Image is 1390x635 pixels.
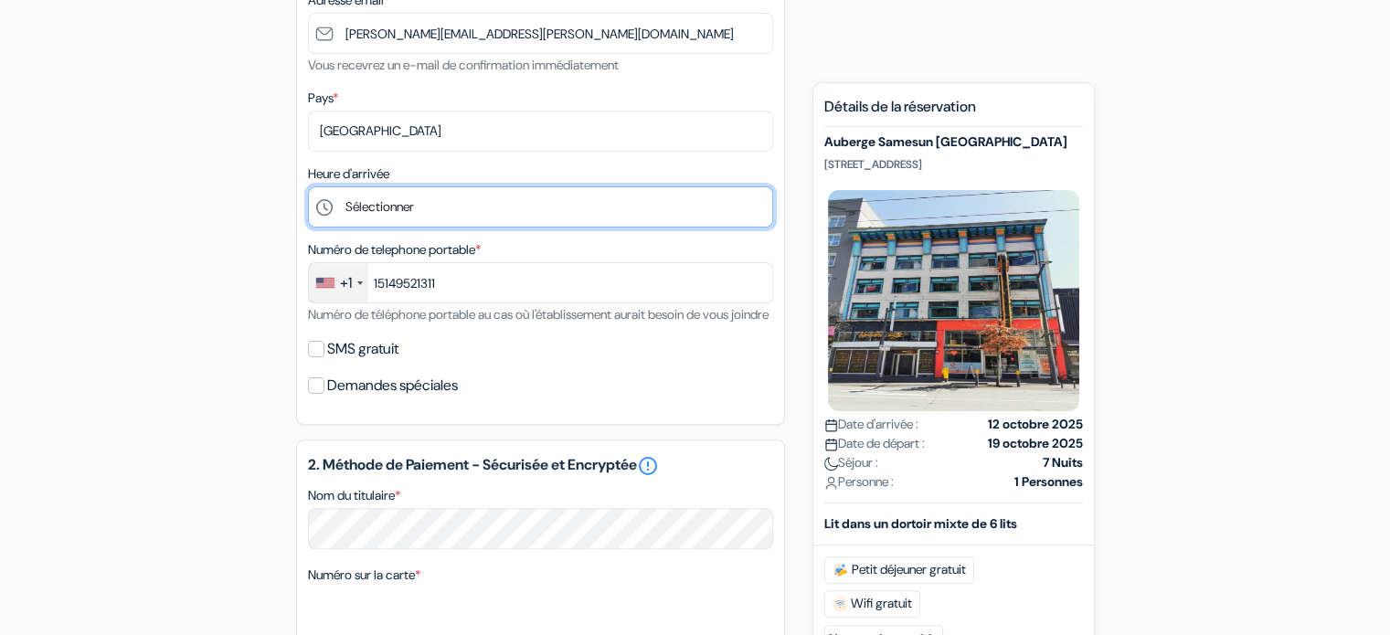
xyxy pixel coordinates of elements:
strong: 1 Personnes [1014,472,1083,492]
strong: 7 Nuits [1043,453,1083,472]
input: 201-555-0123 [308,262,773,303]
h5: Auberge Samesun [GEOGRAPHIC_DATA] [824,135,1083,151]
span: Séjour : [824,453,878,472]
span: Date d'arrivée : [824,415,918,434]
div: United States: +1 [309,263,368,302]
img: moon.svg [824,457,838,471]
b: Lit dans un dortoir mixte de 6 lits [824,515,1017,532]
img: free_breakfast.svg [833,563,848,577]
h5: Détails de la réservation [824,98,1083,127]
small: Vous recevrez un e-mail de confirmation immédiatement [308,57,619,73]
span: Personne : [824,472,894,492]
label: Heure d'arrivée [308,164,389,184]
p: [STREET_ADDRESS] [824,157,1083,172]
strong: 19 octobre 2025 [988,434,1083,453]
img: calendar.svg [824,418,838,432]
label: Nom du titulaire [308,486,400,505]
img: user_icon.svg [824,476,838,490]
input: Entrer adresse e-mail [308,13,773,54]
label: Demandes spéciales [327,373,458,398]
img: calendar.svg [824,438,838,451]
h5: 2. Méthode de Paiement - Sécurisée et Encryptée [308,455,773,477]
label: Numéro sur la carte [308,566,420,585]
span: Wifi gratuit [824,590,920,618]
label: Pays [308,89,338,108]
label: Numéro de telephone portable [308,240,481,259]
span: Petit déjeuner gratuit [824,556,974,584]
div: +1 [340,272,352,294]
label: SMS gratuit [327,336,398,362]
a: error_outline [637,455,659,477]
small: Numéro de téléphone portable au cas où l'établissement aurait besoin de vous joindre [308,306,769,323]
img: free_wifi.svg [833,597,847,611]
strong: 12 octobre 2025 [988,415,1083,434]
span: Date de départ : [824,434,925,453]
